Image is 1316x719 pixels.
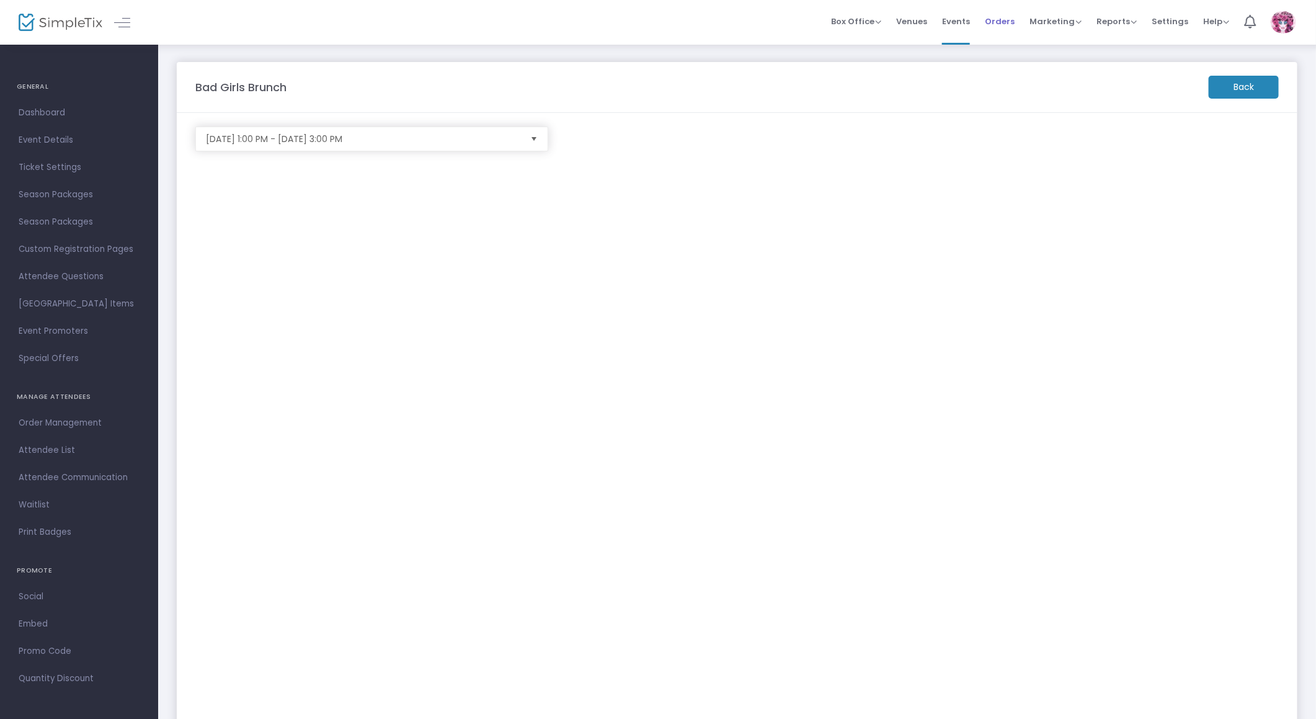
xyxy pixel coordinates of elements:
[1209,76,1279,99] m-button: Back
[19,643,140,659] span: Promo Code
[19,187,140,203] span: Season Packages
[19,589,140,605] span: Social
[17,74,141,99] h4: GENERAL
[19,241,140,257] span: Custom Registration Pages
[1096,16,1137,27] span: Reports
[1152,6,1188,37] span: Settings
[525,127,543,151] button: Select
[1203,16,1229,27] span: Help
[19,159,140,176] span: Ticket Settings
[19,351,140,367] span: Special Offers
[19,497,140,513] span: Waitlist
[19,470,140,486] span: Attendee Communication
[195,79,287,96] m-panel-title: Bad Girls Brunch
[19,442,140,458] span: Attendee List
[942,6,970,37] span: Events
[19,671,140,687] span: Quantity Discount
[985,6,1015,37] span: Orders
[206,133,520,145] span: [DATE] 1:00 PM - [DATE] 3:00 PM
[896,6,927,37] span: Venues
[19,415,140,431] span: Order Management
[19,323,140,339] span: Event Promoters
[19,214,140,230] span: Season Packages
[19,296,140,312] span: [GEOGRAPHIC_DATA] Items
[19,105,140,121] span: Dashboard
[19,269,140,285] span: Attendee Questions
[19,616,140,632] span: Embed
[17,385,141,409] h4: MANAGE ATTENDEES
[17,558,141,583] h4: PROMOTE
[19,524,140,540] span: Print Badges
[831,16,881,27] span: Box Office
[19,132,140,148] span: Event Details
[1029,16,1082,27] span: Marketing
